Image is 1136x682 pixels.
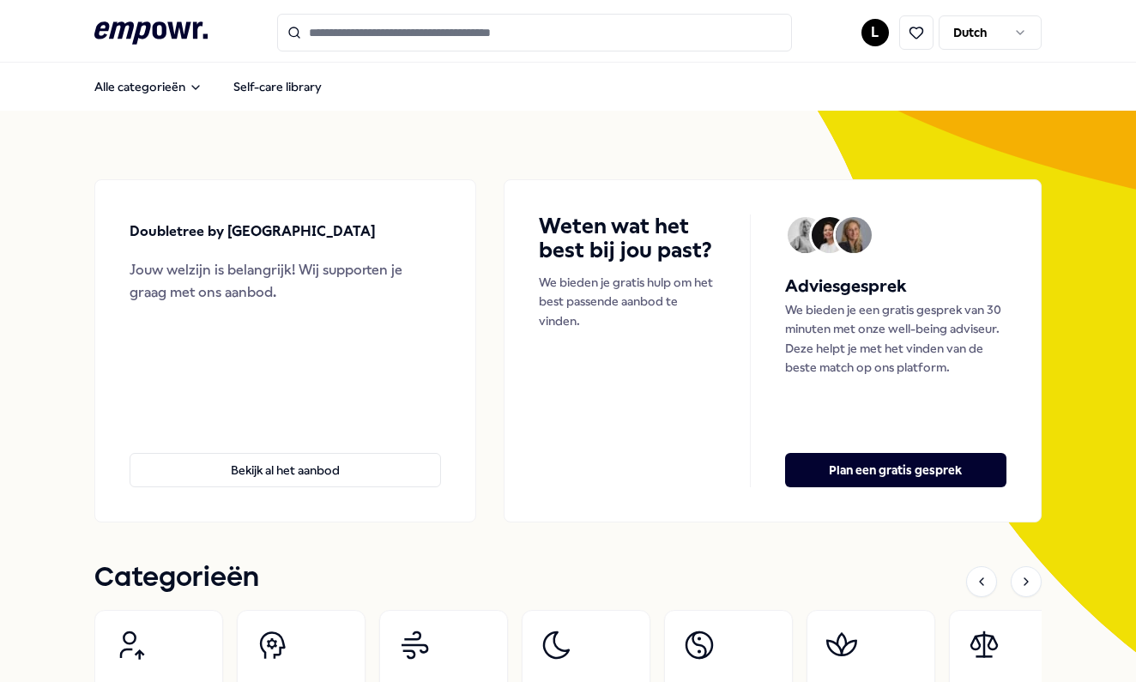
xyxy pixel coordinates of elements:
button: Plan een gratis gesprek [785,453,1006,487]
p: We bieden je gratis hulp om het best passende aanbod te vinden. [539,273,716,330]
img: Avatar [812,217,848,253]
button: Bekijk al het aanbod [130,453,441,487]
p: We bieden je een gratis gesprek van 30 minuten met onze well-being adviseur. Deze helpt je met he... [785,300,1006,377]
div: Jouw welzijn is belangrijk! Wij supporten je graag met ons aanbod. [130,259,441,303]
button: Alle categorieën [81,69,216,104]
a: Self-care library [220,69,335,104]
a: Bekijk al het aanbod [130,425,441,487]
h5: Adviesgesprek [785,273,1006,300]
button: L [861,19,889,46]
h4: Weten wat het best bij jou past? [539,214,716,263]
h1: Categorieën [94,557,259,600]
img: Avatar [836,217,872,253]
input: Search for products, categories or subcategories [277,14,792,51]
p: Doubletree by [GEOGRAPHIC_DATA] [130,220,376,243]
nav: Main [81,69,335,104]
img: Avatar [788,217,824,253]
